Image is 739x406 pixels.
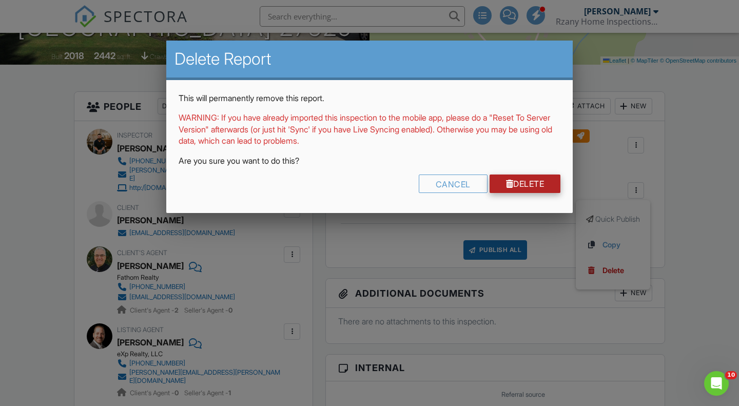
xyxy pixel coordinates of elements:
p: Are you sure you want to do this? [179,155,560,166]
p: This will permanently remove this report. [179,92,560,104]
p: WARNING: If you have already imported this inspection to the mobile app, please do a "Reset To Se... [179,112,560,146]
h2: Delete Report [174,49,565,69]
a: Delete [490,175,561,193]
iframe: Intercom live chat [704,371,729,396]
div: Cancel [419,175,488,193]
span: 10 [725,371,737,379]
